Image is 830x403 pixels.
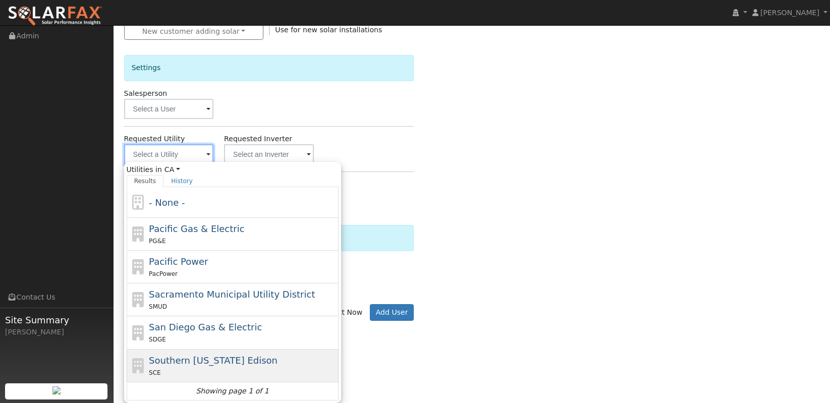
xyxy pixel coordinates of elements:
span: Use for new solar installations [275,26,382,34]
span: Pacific Gas & Electric [149,223,244,234]
span: San Diego Gas & Electric [149,322,262,332]
img: SolarFax [8,6,102,27]
input: Select a User [124,99,213,119]
span: [PERSON_NAME] [760,9,819,17]
button: New customer adding solar [124,23,264,40]
input: Select a Utility [124,144,213,164]
span: SDGE [149,336,166,343]
button: Add User [370,304,414,321]
img: retrieve [52,386,61,394]
span: Utilities in [127,164,339,175]
a: Results [127,175,164,187]
span: Southern [US_STATE] Edison [149,355,278,366]
span: PacPower [149,270,178,277]
span: SMUD [149,303,167,310]
div: [PERSON_NAME] [5,327,108,337]
span: - None - [149,197,185,208]
a: History [163,175,200,187]
span: Pacific Power [149,256,208,267]
label: Salesperson [124,88,168,99]
label: Requested Inverter [224,134,292,144]
i: Showing page 1 of 1 [196,386,268,396]
span: PG&E [149,238,165,245]
div: Settings [124,55,414,81]
label: Requested Utility [124,134,185,144]
a: CA [164,164,180,175]
input: Select an Inverter [224,144,313,164]
span: SCE [149,369,161,376]
span: Sacramento Municipal Utility District [149,289,315,300]
span: Site Summary [5,313,108,327]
